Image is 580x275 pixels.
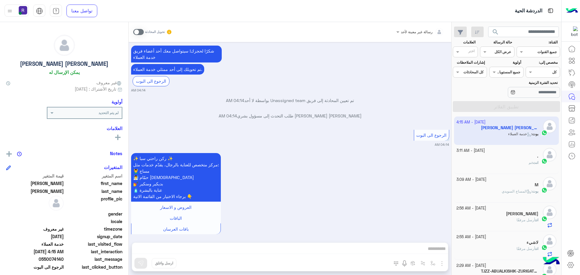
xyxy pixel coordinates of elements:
h5: . [537,154,538,159]
h6: أولوية [111,99,122,104]
img: tab [36,8,43,14]
a: تواصل معنا [66,5,97,17]
h5: M [535,182,538,187]
a: tab [50,5,62,17]
small: 04:14 AM [131,88,146,93]
img: profile [6,7,14,15]
b: لم يتم التحديد [98,110,119,115]
span: 0550074140 [6,256,64,262]
img: hulul-logo.png [541,251,562,272]
span: تم [529,160,532,165]
span: اسم المتغير [65,173,123,179]
b: : [532,160,538,165]
h5: T.IZZ-ABUALKISHIK-ZURIGAT [481,269,538,274]
span: أرسل مرفقًا [517,218,535,222]
span: محمد [6,180,64,187]
img: defaultAdmin.png [543,206,556,219]
span: timezone [65,226,123,232]
span: signup_date [65,233,123,240]
label: تحديد الفترة الزمنية [490,80,558,85]
span: last_clicked_button [65,264,123,270]
span: 2025-10-11T01:15:01.251Z [6,248,64,255]
span: العروض و الاسعار [160,205,192,210]
img: WhatsApp [541,245,547,251]
button: search [488,27,503,40]
img: 322853014244696 [567,26,578,37]
label: أولوية [490,60,521,65]
span: last_interaction [65,248,123,255]
span: 04:14 AM [219,113,237,118]
span: الرجوع الى البوت [416,133,446,138]
span: last_message [65,256,123,262]
img: defaultAdmin.png [543,148,556,161]
h6: يمكن الإرسال له [49,69,80,75]
button: تطبيق الفلاتر [453,101,560,112]
span: null [6,218,64,225]
button: ارسل واغلق [152,258,176,268]
span: null [6,211,64,217]
div: اختر [468,48,475,55]
span: بوت [532,189,538,193]
span: غير معروف [6,226,64,232]
img: tab [53,8,60,14]
span: first_name [65,180,123,187]
span: الرجوع الى البوت [6,264,64,270]
div: الرجوع الى البوت [133,76,169,86]
span: gender [65,211,123,217]
label: حالة الرسالة [481,40,512,45]
b: : [531,189,538,193]
p: 11/10/2025, 4:14 AM [131,64,204,75]
span: انت [535,218,538,222]
label: إشارات الملاحظات [453,60,485,65]
img: tab [547,7,554,14]
span: الباقات [170,216,182,221]
span: رسالة غير معينة لأحد [401,30,433,34]
img: defaultAdmin.png [543,177,556,190]
span: last_name [65,188,123,194]
small: 04:14 AM [131,236,146,241]
span: 2025-10-11T01:13:24.409Z [6,233,64,240]
span: 04:14 AM [226,98,244,103]
img: Logo [566,5,578,17]
h5: mohdshahil [506,211,538,216]
span: انت [533,160,538,165]
label: مخصص إلى: [527,60,558,65]
p: 11/10/2025, 4:14 AM [131,153,221,202]
p: الدردشة الحية [515,7,542,15]
label: العلامات [453,40,475,45]
img: notes [17,152,22,156]
img: WhatsApp [541,158,547,164]
span: profile_pic [65,196,123,209]
img: defaultAdmin.png [54,35,75,56]
img: WhatsApp [541,187,547,193]
p: [PERSON_NAME] [PERSON_NAME] طلب التحدث إلى مسؤول بشري [131,113,449,119]
small: 04:14 AM [435,142,449,147]
img: WhatsApp [541,216,547,222]
label: القناة: [517,40,558,45]
span: search [492,28,499,36]
h5: ْلاشيء [527,240,538,245]
span: قيمة المتغير [6,173,64,179]
span: خدمة العملاء [6,241,64,247]
span: انت [535,246,538,251]
img: add [6,151,12,157]
img: defaultAdmin.png [543,234,556,248]
span: غير معروف [96,79,122,86]
h6: المتغيرات [104,165,122,170]
p: تم تعيين المحادثة إلى فريق Unassigned team بواسطة لا أحد [131,97,449,104]
small: [DATE] - 2:56 AM [456,206,486,211]
span: أرسل مرفقًا [517,246,535,251]
img: defaultAdmin.png [49,196,64,211]
small: تحويل المحادثة [145,30,165,34]
span: باقات العرسان [163,226,189,232]
span: last_visited_flow [65,241,123,247]
h5: [PERSON_NAME] [PERSON_NAME] [20,60,108,67]
span: تاريخ الأشتراك : [DATE] [75,86,116,92]
span: locale [65,218,123,225]
img: userImage [19,6,27,14]
small: [DATE] - 3:11 AM [456,148,485,154]
small: [DATE] - 2:55 AM [456,234,486,240]
span: المساج السويدي [502,189,531,193]
h6: العلامات [6,126,122,131]
p: 11/10/2025, 4:14 AM [131,46,222,62]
